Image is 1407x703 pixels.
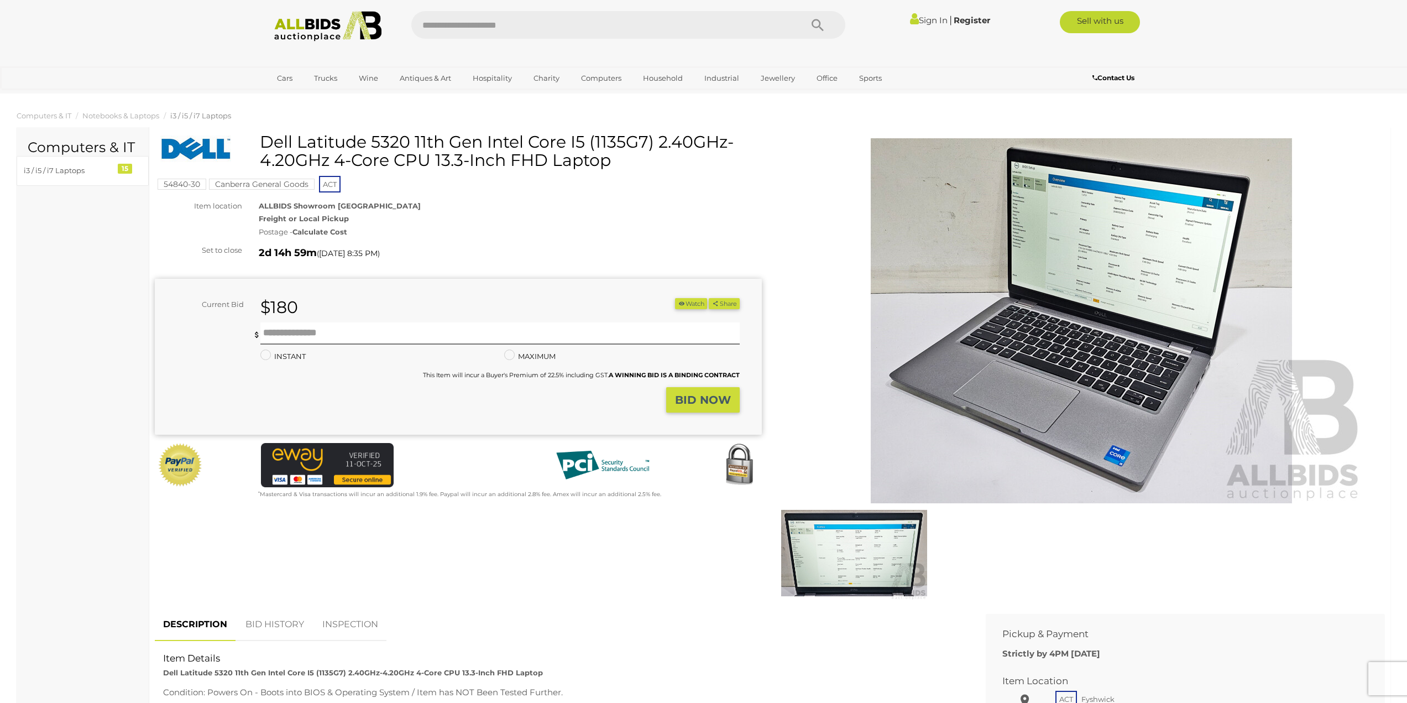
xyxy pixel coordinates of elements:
a: Office [809,69,845,87]
a: 54840-30 [158,180,206,189]
small: This Item will incur a Buyer's Premium of 22.5% including GST. [423,371,740,379]
a: INSPECTION [314,608,386,641]
a: Charity [526,69,567,87]
small: Mastercard & Visa transactions will incur an additional 1.9% fee. Paypal will incur an additional... [258,491,661,498]
li: Watch this item [675,298,707,310]
a: Antiques & Art [393,69,458,87]
b: A WINNING BID IS A BINDING CONTRACT [609,371,740,379]
img: eWAY Payment Gateway [261,443,394,487]
div: Current Bid [155,298,252,311]
img: Official PayPal Seal [158,443,203,487]
div: 15 [118,164,132,174]
div: i3 / i5 / i7 Laptops [24,164,115,177]
strong: Freight or Local Pickup [259,214,349,223]
button: Watch [675,298,707,310]
img: Dell Latitude 5320 11th Gen Intel Core I5 (1135G7) 2.40GHz-4.20GHz 4-Core CPU 13.3-Inch FHD Laptop [798,138,1364,503]
a: [GEOGRAPHIC_DATA] [270,87,363,106]
span: ( ) [317,249,380,258]
strong: Dell Latitude 5320 11th Gen Intel Core I5 (1135G7) 2.40GHz-4.20GHz 4-Core CPU 13.3-Inch FHD Laptop [163,668,543,677]
a: BID HISTORY [237,608,312,641]
label: INSTANT [260,350,306,363]
a: Sign In [910,15,948,25]
h1: Dell Latitude 5320 11th Gen Intel Core I5 (1135G7) 2.40GHz-4.20GHz 4-Core CPU 13.3-Inch FHD Laptop [160,133,759,169]
mark: Canberra General Goods [209,179,315,190]
strong: Calculate Cost [292,227,347,236]
a: Canberra General Goods [209,180,315,189]
div: Postage - [259,226,762,238]
img: Secured by Rapid SSL [717,443,761,487]
a: Jewellery [754,69,802,87]
button: Search [790,11,845,39]
strong: $180 [260,297,298,317]
mark: 54840-30 [158,179,206,190]
img: Dell Latitude 5320 11th Gen Intel Core I5 (1135G7) 2.40GHz-4.20GHz 4-Core CPU 13.3-Inch FHD Laptop [160,136,232,162]
a: Industrial [697,69,746,87]
span: [DATE] 8:35 PM [319,248,378,258]
label: MAXIMUM [504,350,556,363]
a: Computers & IT [17,111,71,120]
button: Share [709,298,739,310]
a: Hospitality [465,69,519,87]
a: Trucks [307,69,344,87]
a: Register [954,15,990,25]
img: Dell Latitude 5320 11th Gen Intel Core I5 (1135G7) 2.40GHz-4.20GHz 4-Core CPU 13.3-Inch FHD Laptop [781,506,927,600]
a: Sports [852,69,889,87]
h2: Pickup & Payment [1002,629,1352,639]
button: BID NOW [666,387,740,413]
a: Sell with us [1060,11,1140,33]
b: Strictly by 4PM [DATE] [1002,648,1100,659]
a: Contact Us [1092,72,1137,84]
strong: 2d 14h 59m [259,247,317,259]
h2: Item Location [1002,676,1352,686]
h2: Item Details [163,653,961,664]
strong: BID NOW [675,393,731,407]
span: ACT [319,176,341,192]
a: DESCRIPTION [155,608,236,641]
a: Wine [352,69,385,87]
div: Condition: Powers On - Boots into BIOS & Operating System / Item has NOT Been Tested Further. [163,685,961,700]
img: PCI DSS compliant [547,443,658,487]
a: i3 / i5 / i7 Laptops [170,111,231,120]
strong: ALLBIDS Showroom [GEOGRAPHIC_DATA] [259,201,421,210]
b: Contact Us [1092,74,1134,82]
a: Notebooks & Laptops [82,111,159,120]
img: Allbids.com.au [268,11,388,41]
a: Cars [270,69,300,87]
a: Household [636,69,690,87]
div: Item location [147,200,250,212]
a: i3 / i5 / i7 Laptops 15 [17,156,149,185]
div: Set to close [147,244,250,257]
a: Computers [574,69,629,87]
h2: Computers & IT [28,140,138,155]
span: | [949,14,952,26]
